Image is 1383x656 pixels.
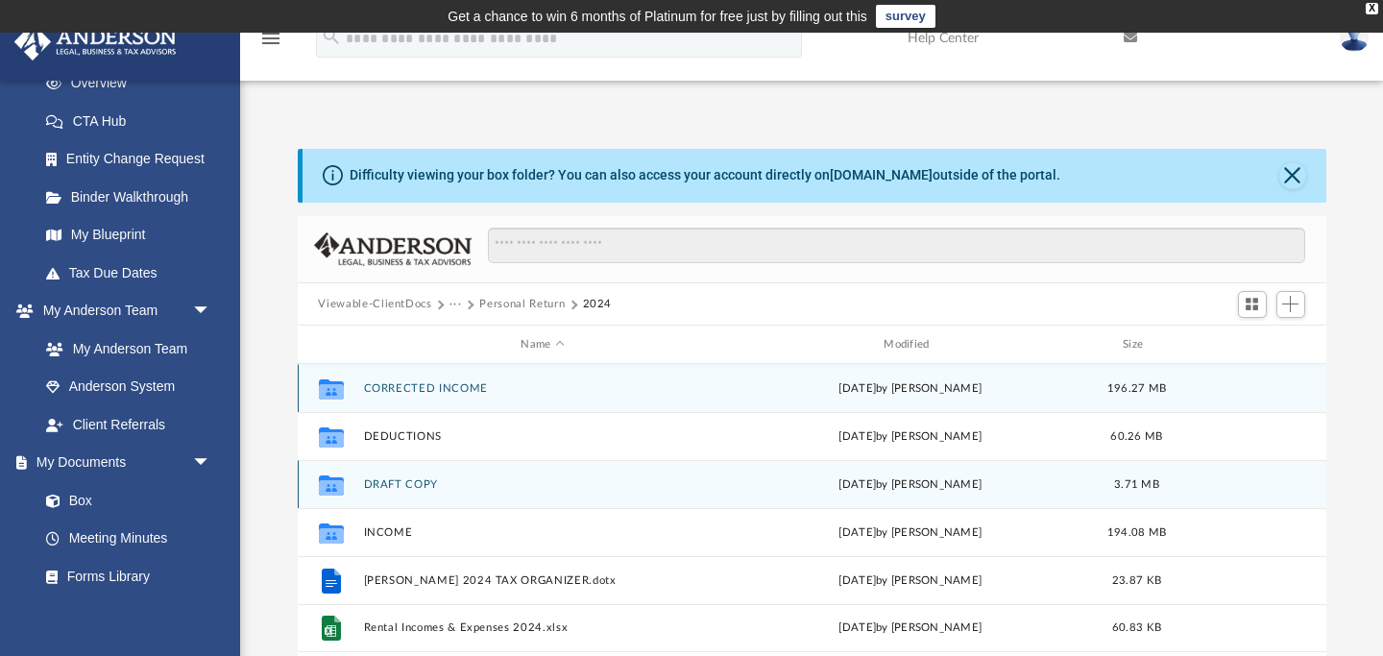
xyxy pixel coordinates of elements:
a: Binder Walkthrough [27,178,240,216]
div: by [PERSON_NAME] [731,476,1090,494]
div: Modified [730,336,1089,353]
a: My Blueprint [27,216,230,255]
span: [DATE] [838,479,876,490]
div: [DATE] by [PERSON_NAME] [731,524,1090,542]
a: Meeting Minutes [27,520,230,558]
button: INCOME [363,526,722,539]
a: Entity Change Request [27,140,240,179]
span: 3.71 MB [1114,479,1159,490]
a: Forms Library [27,557,221,595]
button: Add [1276,291,1305,318]
a: My Anderson Teamarrow_drop_down [13,292,230,330]
img: Anderson Advisors Platinum Portal [9,23,182,61]
span: 60.26 MB [1110,431,1162,442]
img: User Pic [1340,24,1369,52]
button: DRAFT COPY [363,478,722,491]
div: [DATE] by [PERSON_NAME] [731,380,1090,398]
a: CTA Hub [27,102,240,140]
input: Search files and folders [488,228,1304,264]
span: 196.27 MB [1106,383,1165,394]
span: arrow_drop_down [192,292,230,331]
a: menu [259,36,282,50]
div: id [1183,336,1318,353]
button: Personal Return [479,296,565,313]
div: close [1366,3,1378,14]
div: id [305,336,353,353]
a: Tax Due Dates [27,254,240,292]
button: ··· [449,296,462,313]
a: My Documentsarrow_drop_down [13,444,230,482]
a: survey [876,5,935,28]
span: 194.08 MB [1106,527,1165,538]
span: 23.87 KB [1111,575,1160,586]
a: Client Referrals [27,405,230,444]
div: [DATE] by [PERSON_NAME] [731,428,1090,446]
button: 2024 [583,296,613,313]
button: Viewable-ClientDocs [318,296,431,313]
span: arrow_drop_down [192,444,230,483]
button: Close [1279,162,1306,189]
button: [PERSON_NAME] 2024 TAX ORGANIZER.dotx [363,574,722,587]
i: search [321,26,342,47]
div: Get a chance to win 6 months of Platinum for free just by filling out this [448,5,867,28]
span: 60.83 KB [1111,622,1160,633]
a: My Anderson Team [27,329,221,368]
div: [DATE] by [PERSON_NAME] [731,572,1090,590]
div: [DATE] by [PERSON_NAME] [731,620,1090,637]
a: Overview [27,64,240,103]
button: Switch to Grid View [1238,291,1267,318]
a: Anderson System [27,368,230,406]
div: Name [362,336,721,353]
a: Box [27,481,221,520]
div: Difficulty viewing your box folder? You can also access your account directly on outside of the p... [350,165,1060,185]
a: [DOMAIN_NAME] [830,167,933,182]
i: menu [259,27,282,50]
button: CORRECTED INCOME [363,382,722,395]
button: DEDUCTIONS [363,430,722,443]
div: Size [1098,336,1175,353]
button: Rental Incomes & Expenses 2024.xlsx [363,622,722,635]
